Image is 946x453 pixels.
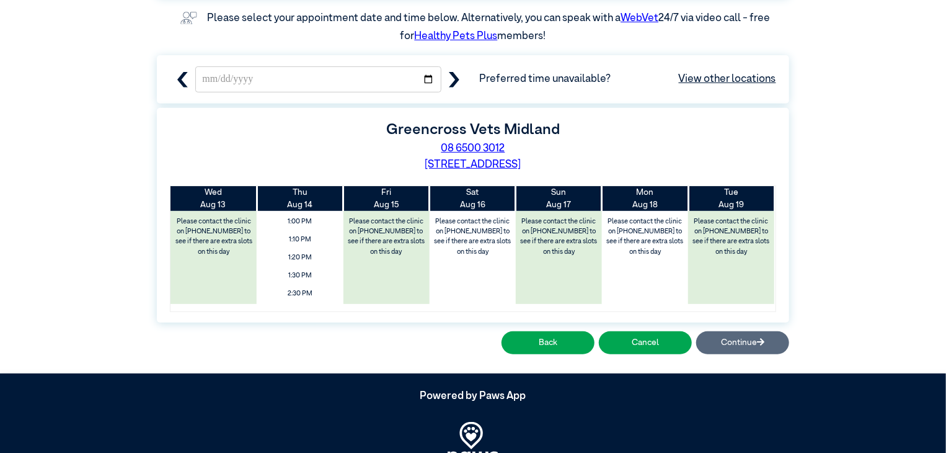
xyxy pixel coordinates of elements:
[260,250,339,266] span: 1:20 PM
[207,13,772,42] label: Please select your appointment date and time below. Alternatively, you can speak with a 24/7 via ...
[257,186,343,212] th: Aug 14
[516,186,602,212] th: Aug 17
[602,186,688,212] th: Aug 18
[479,71,776,87] span: Preferred time unavailable?
[415,31,498,42] a: Healthy Pets Plus
[603,214,687,260] label: Please contact the clinic on [PHONE_NUMBER] to see if there are extra slots on this day
[344,214,428,260] label: Please contact the clinic on [PHONE_NUMBER] to see if there are extra slots on this day
[599,331,692,354] button: Cancel
[260,268,339,284] span: 1:30 PM
[157,390,789,403] h5: Powered by Paws App
[425,159,521,170] a: [STREET_ADDRESS]
[441,143,505,154] a: 08 6500 3012
[689,214,774,260] label: Please contact the clinic on [PHONE_NUMBER] to see if there are extra slots on this day
[386,122,560,137] label: Greencross Vets Midland
[176,7,201,29] img: vet
[621,13,658,24] a: WebVet
[688,186,774,212] th: Aug 19
[172,214,256,260] label: Please contact the clinic on [PHONE_NUMBER] to see if there are extra slots on this day
[430,186,516,212] th: Aug 16
[679,71,776,87] a: View other locations
[260,232,339,248] span: 1:10 PM
[517,214,601,260] label: Please contact the clinic on [PHONE_NUMBER] to see if there are extra slots on this day
[260,286,339,302] span: 2:30 PM
[343,186,430,212] th: Aug 15
[260,214,339,230] span: 1:00 PM
[170,186,257,212] th: Aug 13
[430,214,515,260] label: Please contact the clinic on [PHONE_NUMBER] to see if there are extra slots on this day
[502,331,595,354] button: Back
